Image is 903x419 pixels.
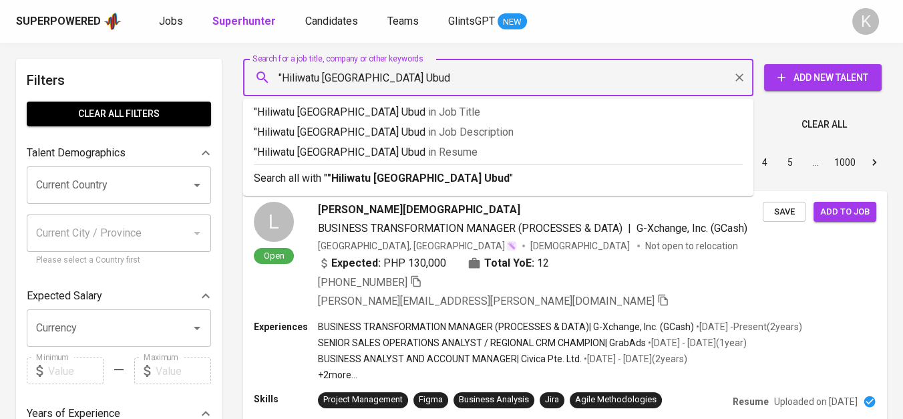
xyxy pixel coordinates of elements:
span: G-Xchange, Inc. (GCash) [637,222,747,235]
span: Open [258,250,290,261]
div: Figma [419,394,443,406]
button: Go to page 4 [754,152,775,173]
div: Talent Demographics [27,140,211,166]
span: Add to job [820,204,870,220]
span: [PERSON_NAME][DEMOGRAPHIC_DATA] [318,202,520,218]
div: [GEOGRAPHIC_DATA], [GEOGRAPHIC_DATA] [318,239,517,253]
p: "Hiliwatu [GEOGRAPHIC_DATA] Ubud [254,144,743,160]
span: [PERSON_NAME][EMAIL_ADDRESS][PERSON_NAME][DOMAIN_NAME] [318,295,655,307]
div: Superpowered [16,14,101,29]
p: • [DATE] - Present ( 2 years ) [694,320,802,333]
a: Superpoweredapp logo [16,11,122,31]
img: app logo [104,11,122,31]
span: Teams [387,15,419,27]
b: Total YoE: [484,255,534,271]
span: Add New Talent [775,69,871,86]
p: Expected Salary [27,288,102,304]
p: "Hiliwatu [GEOGRAPHIC_DATA] Ubud [254,104,743,120]
p: Talent Demographics [27,145,126,161]
button: Go to page 5 [779,152,801,173]
img: magic_wand.svg [506,241,517,251]
p: Not open to relocation [645,239,738,253]
button: Add New Talent [764,64,882,91]
span: 12 [537,255,549,271]
p: BUSINESS TRANSFORMATION MANAGER (PROCESSES & DATA) | G-Xchange, Inc. (GCash) [318,320,694,333]
span: Clear All filters [37,106,200,122]
span: GlintsGPT [448,15,495,27]
span: in Resume [428,146,478,158]
span: in Job Description [428,126,514,138]
button: Go to page 1000 [830,152,860,173]
p: • [DATE] - [DATE] ( 2 years ) [582,352,687,366]
p: BUSINESS ANALYST AND ACCOUNT MANAGER | Civica Pte. Ltd. [318,352,582,366]
input: Value [48,358,104,384]
p: Skills [254,392,318,406]
button: Save [763,202,805,223]
a: GlintsGPT NEW [448,13,527,30]
b: "Hiliwatu [GEOGRAPHIC_DATA] Ubud [327,172,510,184]
span: [DEMOGRAPHIC_DATA] [530,239,632,253]
span: [PHONE_NUMBER] [318,276,407,289]
p: • [DATE] - [DATE] ( 1 year ) [646,336,747,350]
div: … [805,156,826,169]
p: Please select a Country first [36,254,202,267]
p: SENIOR SALES OPERATIONS ANALYST / REGIONAL CRM CHAMPION | GrabAds [318,336,646,350]
p: +2 more ... [318,368,802,382]
div: K [852,8,879,35]
div: PHP 130,000 [318,255,446,271]
div: Expected Salary [27,283,211,309]
a: Candidates [305,13,361,30]
div: Agile Methodologies [575,394,657,406]
div: L [254,202,294,242]
button: Add to job [814,202,876,223]
button: Go to next page [864,152,885,173]
span: Jobs [159,15,183,27]
span: Clear All [801,116,847,133]
p: Resume [733,395,769,408]
div: Business Analysis [459,394,529,406]
span: Candidates [305,15,358,27]
button: Open [188,319,206,337]
div: Jira [545,394,559,406]
span: BUSINESS TRANSFORMATION MANAGER (PROCESSES & DATA) [318,222,622,235]
p: Search all with " " [254,170,743,186]
b: Expected: [331,255,381,271]
input: Value [156,358,211,384]
p: Experiences [254,320,318,333]
button: Clear All filters [27,102,211,126]
a: Teams [387,13,421,30]
span: | [628,221,631,237]
h6: Filters [27,69,211,91]
div: Project Management [323,394,403,406]
button: Open [188,176,206,194]
a: Superhunter [212,13,279,30]
button: Clear All [796,112,852,137]
span: in Job Title [428,106,480,118]
p: Uploaded on [DATE] [774,395,858,408]
p: "Hiliwatu [GEOGRAPHIC_DATA] Ubud [254,124,743,140]
span: NEW [498,15,527,29]
a: Jobs [159,13,186,30]
b: Superhunter [212,15,276,27]
nav: pagination navigation [651,152,887,173]
span: Save [769,204,799,220]
button: Clear [730,68,749,87]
